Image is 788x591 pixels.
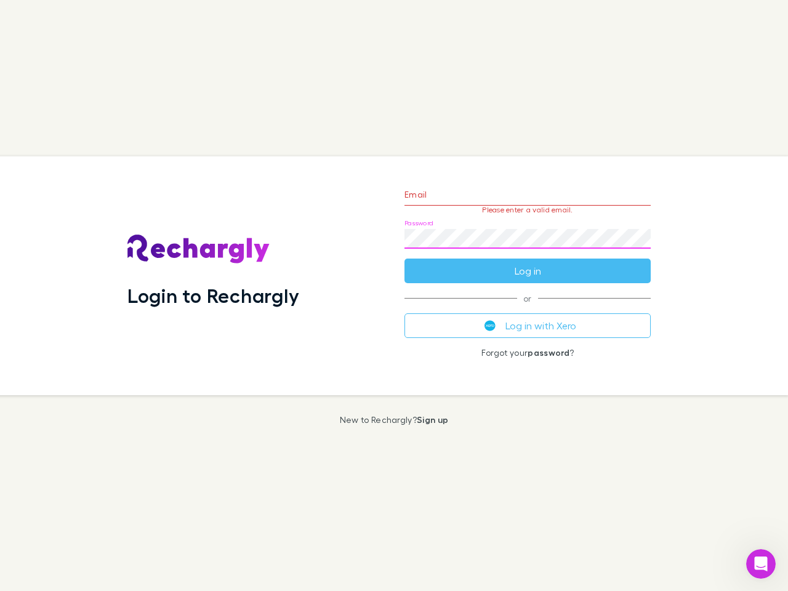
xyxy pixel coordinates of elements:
[404,206,651,214] p: Please enter a valid email.
[404,298,651,299] span: or
[746,549,776,579] iframe: Intercom live chat
[404,313,651,338] button: Log in with Xero
[528,347,569,358] a: password
[340,415,449,425] p: New to Rechargly?
[404,219,433,228] label: Password
[127,284,299,307] h1: Login to Rechargly
[404,259,651,283] button: Log in
[404,348,651,358] p: Forgot your ?
[417,414,448,425] a: Sign up
[127,235,270,264] img: Rechargly's Logo
[484,320,496,331] img: Xero's logo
